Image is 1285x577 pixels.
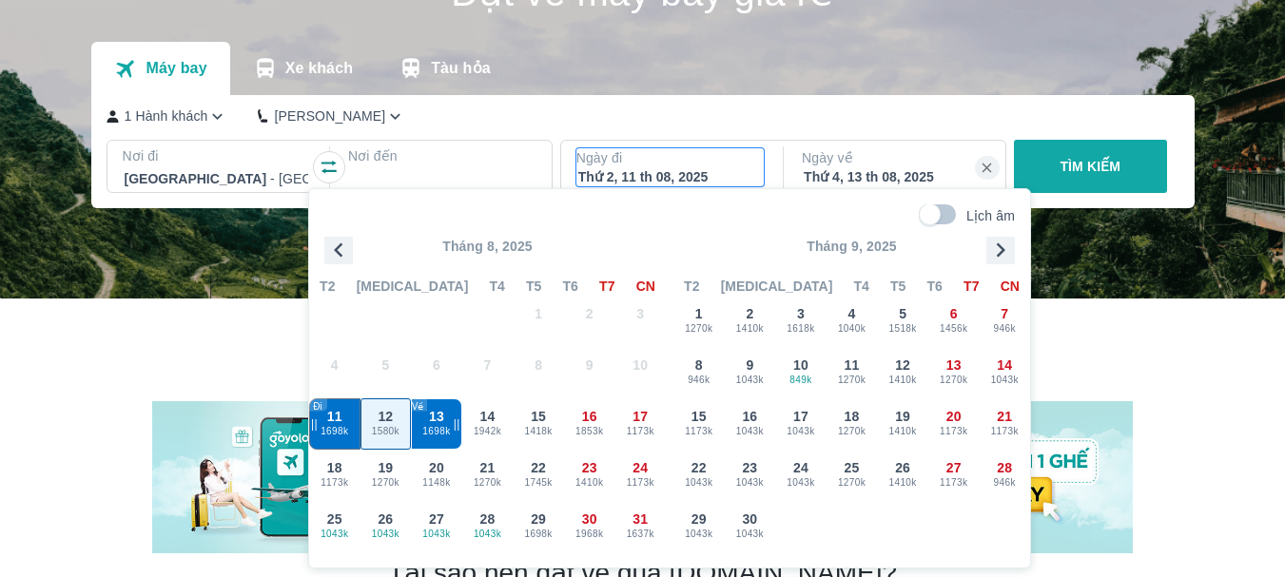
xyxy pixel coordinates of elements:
button: 291698k [513,501,564,552]
button: 211270k [462,450,514,501]
img: banner-home [152,401,1133,553]
p: Nơi đi [123,146,311,165]
button: 7946k [979,296,1030,347]
button: 8946k [673,347,725,398]
button: 21410k [725,296,776,347]
span: 14 [480,407,496,426]
span: 1173k [615,475,665,490]
button: 301043k [725,501,776,552]
span: 1043k [980,373,1029,388]
span: 1270k [361,475,411,490]
p: Ngày về [802,148,990,167]
span: 1043k [412,527,461,542]
span: 25 [327,510,342,529]
button: 221745k [513,450,564,501]
span: 13 [429,407,444,426]
span: 1968k [565,527,614,542]
button: 31618k [775,296,827,347]
span: [MEDICAL_DATA] [721,277,833,296]
button: 61456k [928,296,980,347]
div: Thứ 4, 13 th 08, 2025 [804,167,988,186]
span: 21 [997,407,1012,426]
span: 1 [695,304,703,323]
span: 13 [946,356,962,375]
span: 1270k [674,321,724,337]
h2: Chương trình giảm giá [152,329,1133,363]
button: 261043k [360,501,412,552]
span: 1410k [565,475,614,490]
button: 201173k [928,398,980,450]
button: 241173k [614,450,666,501]
button: 131270k [928,347,980,398]
button: 51518k [877,296,928,347]
button: 161853k [564,398,615,450]
button: 121410k [877,347,928,398]
span: 28 [480,510,496,529]
span: 1043k [674,475,724,490]
p: Lịch âm [966,206,1015,225]
span: 1173k [980,424,1029,439]
span: CN [1001,277,1020,296]
span: T5 [890,277,905,296]
button: 191410k [877,398,928,450]
span: 1418k [514,424,563,439]
span: 29 [531,510,546,529]
p: Tháng 8, 2025 [309,237,666,256]
p: Ngày đi [576,148,765,167]
span: 31 [633,510,648,529]
button: 201148k [411,450,462,501]
button: 10849k [775,347,827,398]
span: 1270k [827,373,877,388]
button: 261410k [877,450,928,501]
span: 1043k [776,475,826,490]
button: 251043k [309,501,360,552]
button: 291043k [673,501,725,552]
button: 251270k [827,450,878,501]
button: 1 Hành khách [107,106,228,126]
button: 241043k [775,450,827,501]
button: 171043k [775,398,827,450]
p: 1 Hành khách [125,106,208,125]
span: 1043k [776,424,826,439]
div: Thứ 2, 11 th 08, 2025 [578,167,763,186]
button: 41040k [827,296,878,347]
p: Nơi đến [348,146,536,165]
span: 946k [980,321,1029,337]
span: 1043k [726,475,775,490]
span: 12 [895,356,910,375]
span: 7 [1001,304,1008,323]
span: [MEDICAL_DATA] [357,277,469,296]
button: 191270k [360,450,412,501]
span: 1270k [463,475,513,490]
span: T2 [320,277,335,296]
span: 18 [327,458,342,477]
span: 1043k [463,527,513,542]
button: 221043k [673,450,725,501]
span: 1410k [878,424,927,439]
span: 15 [691,407,707,426]
span: 1745k [514,475,563,490]
span: 24 [633,458,648,477]
span: 26 [895,458,910,477]
span: 27 [429,510,444,529]
button: 271043k [411,501,462,552]
span: 24 [793,458,808,477]
span: 25 [845,458,860,477]
span: 19 [895,407,910,426]
span: 17 [793,407,808,426]
span: 17 [633,407,648,426]
span: 1043k [726,527,775,542]
p: Tàu hỏa [431,59,491,78]
span: T4 [490,277,505,296]
span: 9 [746,356,753,375]
span: 1410k [878,475,927,490]
span: 1410k [878,373,927,388]
span: 1580k [361,424,411,439]
button: 231043k [725,450,776,501]
span: 1040k [827,321,877,337]
span: 946k [980,475,1029,490]
span: 1698k [412,424,461,439]
span: 2 [746,304,753,323]
span: 1456k [929,321,979,337]
span: 1853k [565,424,614,439]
